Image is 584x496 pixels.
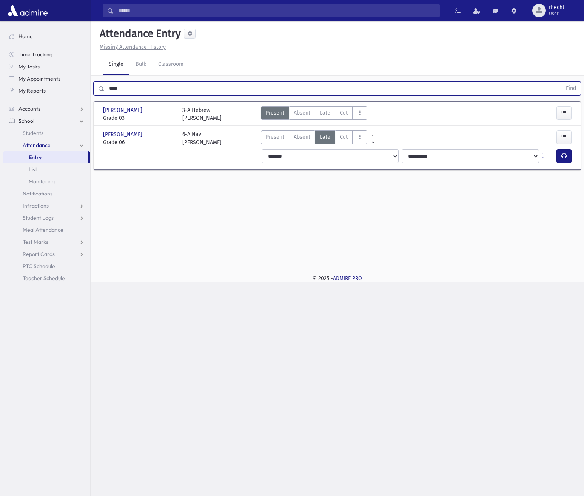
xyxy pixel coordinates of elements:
[3,200,90,212] a: Infractions
[18,105,40,112] span: Accounts
[3,188,90,200] a: Notifications
[182,130,222,146] div: 6-A Navi [PERSON_NAME]
[18,118,34,124] span: School
[114,4,439,17] input: Search
[266,109,284,117] span: Present
[3,115,90,127] a: School
[3,212,90,224] a: Student Logs
[3,272,90,284] a: Teacher Schedule
[29,166,37,173] span: List
[549,5,564,11] span: rhecht
[3,85,90,97] a: My Reports
[3,30,90,42] a: Home
[23,263,55,270] span: PTC Schedule
[340,109,348,117] span: Cut
[103,274,572,282] div: © 2025 -
[3,127,90,139] a: Students
[320,133,330,141] span: Late
[3,139,90,151] a: Attendance
[23,214,54,221] span: Student Logs
[23,190,52,197] span: Notifications
[294,133,310,141] span: Absent
[3,103,90,115] a: Accounts
[3,260,90,272] a: PTC Schedule
[23,142,51,149] span: Attendance
[18,51,52,58] span: Time Tracking
[103,130,144,138] span: [PERSON_NAME]
[3,224,90,236] a: Meal Attendance
[23,251,55,257] span: Report Cards
[152,54,190,75] a: Classroom
[3,175,90,188] a: Monitoring
[23,130,43,136] span: Students
[3,236,90,248] a: Test Marks
[261,130,367,146] div: AttTypes
[103,138,175,146] span: Grade 06
[266,133,284,141] span: Present
[97,27,181,40] h5: Attendance Entry
[103,114,175,122] span: Grade 03
[18,33,33,40] span: Home
[6,3,49,18] img: AdmirePro
[3,248,90,260] a: Report Cards
[549,11,564,17] span: User
[3,48,90,60] a: Time Tracking
[18,87,46,94] span: My Reports
[18,63,40,70] span: My Tasks
[320,109,330,117] span: Late
[97,44,166,50] a: Missing Attendance History
[129,54,152,75] a: Bulk
[3,73,90,85] a: My Appointments
[23,226,63,233] span: Meal Attendance
[29,154,42,161] span: Entry
[100,44,166,50] u: Missing Attendance History
[3,151,88,163] a: Entry
[29,178,55,185] span: Monitoring
[3,163,90,175] a: List
[23,275,65,282] span: Teacher Schedule
[23,202,49,209] span: Infractions
[3,60,90,73] a: My Tasks
[333,275,362,282] a: ADMIRE PRO
[23,239,48,245] span: Test Marks
[340,133,348,141] span: Cut
[261,106,367,122] div: AttTypes
[103,106,144,114] span: [PERSON_NAME]
[561,82,581,95] button: Find
[103,54,129,75] a: Single
[182,106,222,122] div: 3-A Hebrew [PERSON_NAME]
[18,75,60,82] span: My Appointments
[294,109,310,117] span: Absent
